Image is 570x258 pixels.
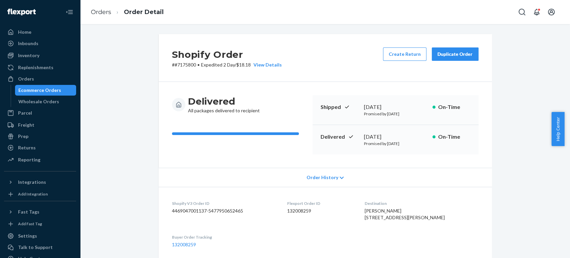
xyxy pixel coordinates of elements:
a: Inbounds [4,38,76,49]
div: Freight [18,122,34,128]
p: Promised by [DATE] [364,111,427,117]
button: Duplicate Order [432,47,479,61]
div: Orders [18,76,34,82]
a: Orders [91,8,111,16]
a: Wholesale Orders [15,96,76,107]
div: Replenishments [18,64,53,71]
div: Inventory [18,52,39,59]
h3: Delivered [188,95,260,107]
div: Wholesale Orders [18,98,59,105]
button: Close Navigation [63,5,76,19]
p: Delivered [321,133,359,141]
div: Settings [18,233,37,239]
p: # #7175800 / $18.18 [172,61,282,68]
dd: 132008259 [287,208,354,214]
dt: Shopify V3 Order ID [172,201,277,206]
ol: breadcrumbs [85,2,169,22]
div: [DATE] [364,103,427,111]
div: [DATE] [364,133,427,141]
p: Promised by [DATE] [364,141,427,146]
button: View Details [251,61,282,68]
a: Parcel [4,108,76,118]
button: Open notifications [530,5,543,19]
a: Settings [4,231,76,241]
div: Reporting [18,156,40,163]
div: Talk to Support [18,244,53,251]
dt: Buyer Order Tracking [172,234,277,240]
span: • [197,62,200,68]
div: Home [18,29,31,35]
div: Prep [18,133,28,140]
div: Integrations [18,179,46,185]
a: 132008259 [172,242,196,247]
span: Order History [306,174,338,181]
button: Integrations [4,177,76,187]
a: Orders [4,74,76,84]
button: Open account menu [545,5,558,19]
div: Inbounds [18,40,38,47]
a: Inventory [4,50,76,61]
p: Shipped [321,103,359,111]
a: Talk to Support [4,242,76,253]
p: On-Time [438,103,470,111]
button: Help Center [551,112,564,146]
dt: Flexport Order ID [287,201,354,206]
div: Add Fast Tag [18,221,42,227]
a: Add Fast Tag [4,220,76,228]
div: Fast Tags [18,209,39,215]
a: Replenishments [4,62,76,73]
span: [PERSON_NAME] [STREET_ADDRESS][PERSON_NAME] [365,208,445,220]
a: Ecommerce Orders [15,85,76,96]
a: Add Integration [4,190,76,198]
a: Order Detail [124,8,164,16]
div: Add Integration [18,191,48,197]
div: Parcel [18,110,32,116]
h2: Shopify Order [172,47,282,61]
img: Flexport logo [7,9,36,15]
span: Expedited 2 Day [201,62,235,68]
button: Create Return [383,47,426,61]
dt: Destination [365,201,479,206]
div: All packages delivered to recipient [188,95,260,114]
a: Reporting [4,154,76,165]
div: Duplicate Order [437,51,473,57]
button: Open Search Box [515,5,529,19]
a: Prep [4,131,76,142]
a: Home [4,27,76,37]
a: Returns [4,142,76,153]
button: Fast Tags [4,207,76,217]
p: On-Time [438,133,470,141]
div: Returns [18,144,36,151]
div: Ecommerce Orders [18,87,61,94]
a: Freight [4,120,76,130]
dd: 4469047001137-5477950652465 [172,208,277,214]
